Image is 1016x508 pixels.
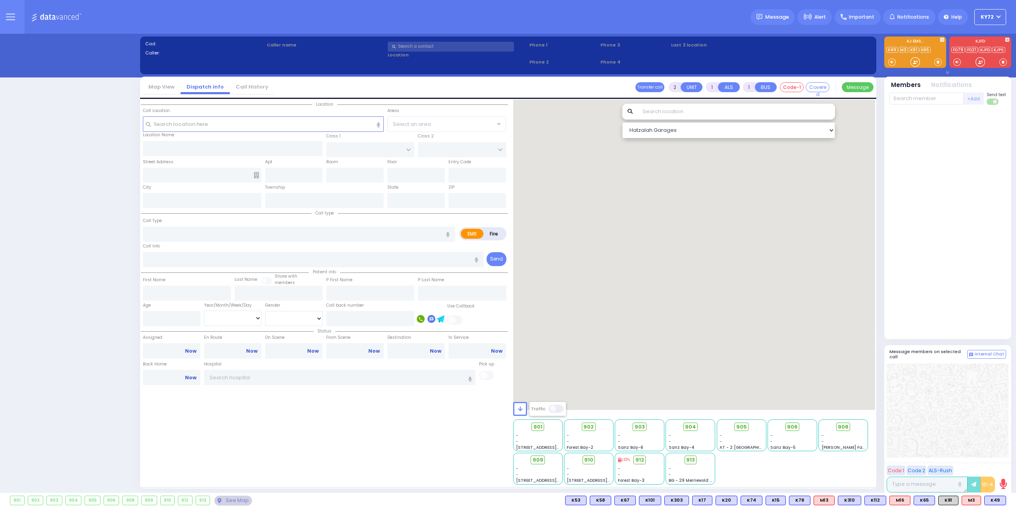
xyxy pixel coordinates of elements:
[618,438,620,444] span: -
[204,302,262,309] div: Year/Month/Week/Day
[891,81,921,90] button: Members
[686,456,695,464] span: 913
[142,496,157,505] div: 909
[720,444,778,450] span: AT - 2 [GEOGRAPHIC_DATA]
[618,471,620,477] span: -
[789,496,810,505] div: BLS
[720,433,722,438] span: -
[756,14,762,20] img: message.svg
[635,423,645,431] span: 903
[516,466,518,471] span: -
[637,104,835,120] input: Search location
[618,457,630,463] div: Last updated: 09/22/2025 01:14 PM. Click to referesh.
[185,348,196,355] a: Now
[780,82,804,92] button: Code-1
[692,496,712,505] div: K17
[618,433,620,438] span: -
[814,14,826,21] span: Alert
[491,348,502,355] a: Now
[635,456,644,464] span: 912
[814,496,835,505] div: ALS
[143,116,384,131] input: Search location here
[838,496,861,505] div: BLS
[600,59,669,66] span: Phone 4
[716,496,737,505] div: K20
[741,496,762,505] div: BLS
[204,370,476,385] input: Search hospital
[969,353,973,357] img: comment-alt.png
[736,423,747,431] span: 905
[838,496,861,505] div: K310
[479,361,494,367] label: Pick up
[984,496,1006,505] div: BLS
[718,82,740,92] button: ALS
[312,210,338,216] span: Call type
[814,496,835,505] div: M13
[31,12,84,22] img: Logo
[600,42,669,48] span: Phone 3
[143,302,151,309] label: Age
[864,496,886,505] div: K112
[230,83,274,91] a: Call History
[309,269,340,275] span: Patient info
[387,184,398,191] label: State
[886,47,898,53] a: K49
[204,334,262,341] label: En Route
[669,466,671,471] span: -
[806,82,829,92] button: Covered
[669,477,713,483] span: BG - 29 Merriewold S.
[533,423,543,431] span: 901
[669,438,671,444] span: -
[265,159,272,165] label: Apt
[145,41,264,47] label: Cad:
[66,496,81,505] div: 904
[584,456,593,464] span: 910
[635,82,664,92] button: Transfer call
[766,496,786,505] div: BLS
[567,477,642,483] span: [STREET_ADDRESS][PERSON_NAME]
[529,59,598,66] span: Phone 2
[265,302,280,309] label: Gender
[265,334,323,341] label: On Scene
[962,496,981,505] div: M3
[267,42,385,48] label: Caller name
[787,423,798,431] span: 906
[387,334,445,341] label: Destination
[889,93,964,104] input: Search member
[123,496,138,505] div: 908
[618,466,620,471] span: -
[618,477,645,483] span: Forest Bay-3
[618,444,643,450] span: Sanz Bay-6
[430,348,441,355] a: Now
[770,444,796,450] span: Sanz Bay-5
[529,42,598,48] span: Phone 1
[949,39,1011,45] label: KJFD
[418,277,444,283] label: P Last Name
[842,82,874,92] button: Message
[770,433,773,438] span: -
[931,81,972,90] button: Notifications
[920,47,931,53] a: K65
[889,496,910,505] div: ALS
[822,438,824,444] span: -
[899,47,908,53] a: M3
[671,42,771,48] label: Last 3 location
[583,423,594,431] span: 902
[143,277,165,283] label: First Name
[981,14,994,21] span: KY72
[265,184,285,191] label: Township
[196,496,210,505] div: 913
[235,276,257,283] label: Last Name
[275,280,295,286] span: members
[975,352,1004,357] span: Internal Chat
[951,47,965,53] a: FD79
[741,496,762,505] div: K74
[716,496,737,505] div: BLS
[614,496,636,505] div: K67
[47,496,62,505] div: 903
[864,496,886,505] div: BLS
[307,348,319,355] a: Now
[326,133,341,139] label: Cross 1
[143,132,174,138] label: Location Name
[487,252,506,266] button: Send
